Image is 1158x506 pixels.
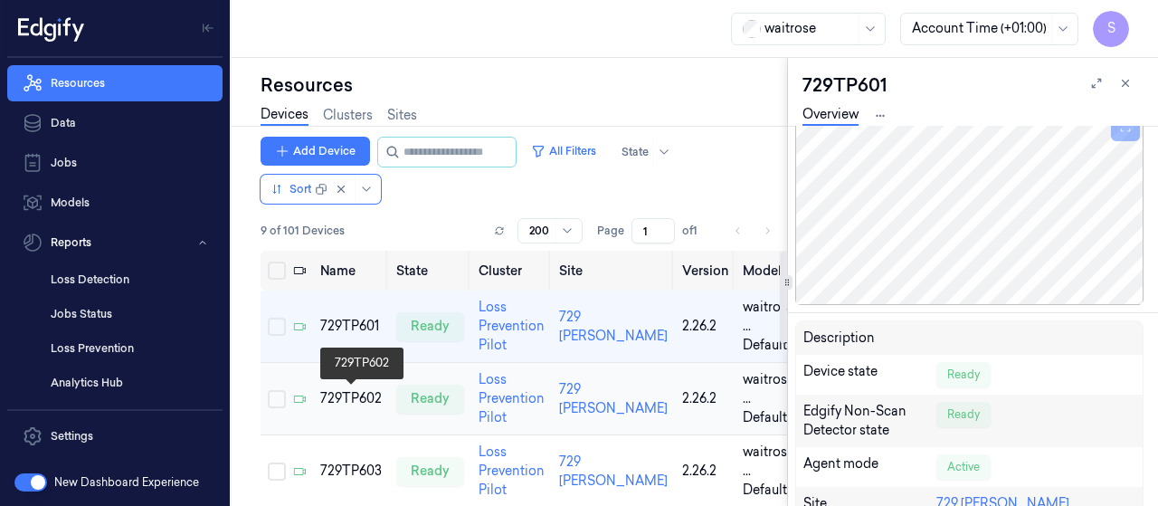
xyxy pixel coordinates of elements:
th: State [389,251,471,291]
div: Description [803,329,936,348]
th: Site [552,251,675,291]
div: ready [396,457,464,486]
div: Resources [261,72,787,98]
a: Jobs Status [36,299,223,329]
div: 729TP601 [802,72,1144,98]
div: 2.26.2 [682,462,728,481]
a: Loss Prevention Pilot [479,444,545,498]
a: Overview [802,105,859,126]
div: 729TP601 [320,317,382,336]
span: waitrose_030_yolo8n_ ... [743,370,887,408]
a: Loss Prevention Pilot [479,299,545,353]
a: 729 [PERSON_NAME] [559,381,668,416]
div: Agent mode [803,454,936,480]
a: Clusters [323,106,373,125]
span: Default Model 1.10 [743,481,852,500]
a: Models [7,185,223,221]
button: About [7,458,223,494]
a: Sites [387,106,417,125]
a: 729 [PERSON_NAME] [559,453,668,489]
th: Model [736,251,930,291]
a: Data [7,105,223,141]
th: Version [675,251,736,291]
span: of 1 [682,223,711,239]
button: Select row [268,390,286,408]
button: S [1093,11,1129,47]
a: Devices [261,105,308,126]
div: ready [396,385,464,414]
div: 729TP603 [320,462,382,481]
a: Loss Detection [36,264,223,295]
th: Name [313,251,389,291]
span: Default Model 1.10 [743,408,852,427]
a: Jobs [7,145,223,181]
button: All Filters [524,137,603,166]
div: 729TP602 [320,389,382,408]
div: Ready [936,362,991,387]
nav: pagination [726,218,780,243]
button: Select row [268,463,286,481]
span: waitrose_030_yolo8n_ ... [743,298,887,336]
span: waitrose_030_yolo8n_ ... [743,443,887,481]
div: Device state [803,362,936,387]
a: Settings [7,418,223,454]
button: Select all [268,262,286,280]
a: Loss Prevention Pilot [479,371,545,425]
button: Add Device [261,137,370,166]
div: Active [936,454,991,480]
div: 2.26.2 [682,389,728,408]
a: Loss Prevention [36,333,223,364]
div: Edgify Non-Scan Detector state [803,402,936,440]
span: Default Model 1.10 [743,336,852,355]
a: Analytics Hub [36,368,223,398]
span: 9 of 101 Devices [261,223,345,239]
span: Page [597,223,624,239]
div: ready [396,312,464,341]
div: 2.26.2 [682,317,728,336]
button: Reports [7,224,223,261]
a: 729 [PERSON_NAME] [559,309,668,344]
button: Select row [268,318,286,336]
button: Toggle Navigation [194,14,223,43]
a: Resources [7,65,223,101]
th: Cluster [471,251,552,291]
div: Ready [936,402,991,427]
